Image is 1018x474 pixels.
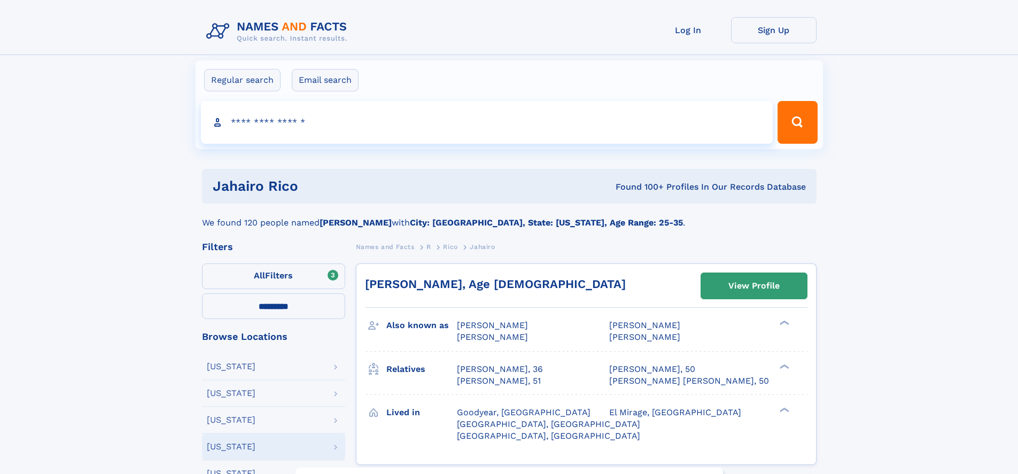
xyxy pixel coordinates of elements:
[457,332,528,342] span: [PERSON_NAME]
[457,431,640,441] span: [GEOGRAPHIC_DATA], [GEOGRAPHIC_DATA]
[646,17,731,43] a: Log In
[701,273,807,299] a: View Profile
[609,375,769,387] a: [PERSON_NAME] [PERSON_NAME], 50
[778,101,817,144] button: Search Button
[213,180,457,193] h1: jahairo rico
[386,316,457,335] h3: Also known as
[365,277,626,291] a: [PERSON_NAME], Age [DEMOGRAPHIC_DATA]
[457,363,543,375] a: [PERSON_NAME], 36
[426,243,431,251] span: R
[202,332,345,341] div: Browse Locations
[728,274,780,298] div: View Profile
[457,375,541,387] a: [PERSON_NAME], 51
[609,407,741,417] span: El Mirage, [GEOGRAPHIC_DATA]
[202,17,356,46] img: Logo Names and Facts
[443,243,457,251] span: Rico
[777,363,790,370] div: ❯
[457,320,528,330] span: [PERSON_NAME]
[386,403,457,422] h3: Lived in
[386,360,457,378] h3: Relatives
[202,204,817,229] div: We found 120 people named with .
[254,270,265,281] span: All
[777,320,790,327] div: ❯
[207,442,255,451] div: [US_STATE]
[410,217,683,228] b: City: [GEOGRAPHIC_DATA], State: [US_STATE], Age Range: 25-35
[204,69,281,91] label: Regular search
[731,17,817,43] a: Sign Up
[443,240,457,253] a: Rico
[609,332,680,342] span: [PERSON_NAME]
[201,101,773,144] input: search input
[457,407,590,417] span: Goodyear, [GEOGRAPHIC_DATA]
[457,181,806,193] div: Found 100+ Profiles In Our Records Database
[609,320,680,330] span: [PERSON_NAME]
[202,242,345,252] div: Filters
[207,389,255,398] div: [US_STATE]
[609,363,695,375] a: [PERSON_NAME], 50
[470,243,495,251] span: Jahairo
[207,416,255,424] div: [US_STATE]
[320,217,392,228] b: [PERSON_NAME]
[202,263,345,289] label: Filters
[356,240,415,253] a: Names and Facts
[207,362,255,371] div: [US_STATE]
[292,69,359,91] label: Email search
[777,406,790,413] div: ❯
[457,419,640,429] span: [GEOGRAPHIC_DATA], [GEOGRAPHIC_DATA]
[426,240,431,253] a: R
